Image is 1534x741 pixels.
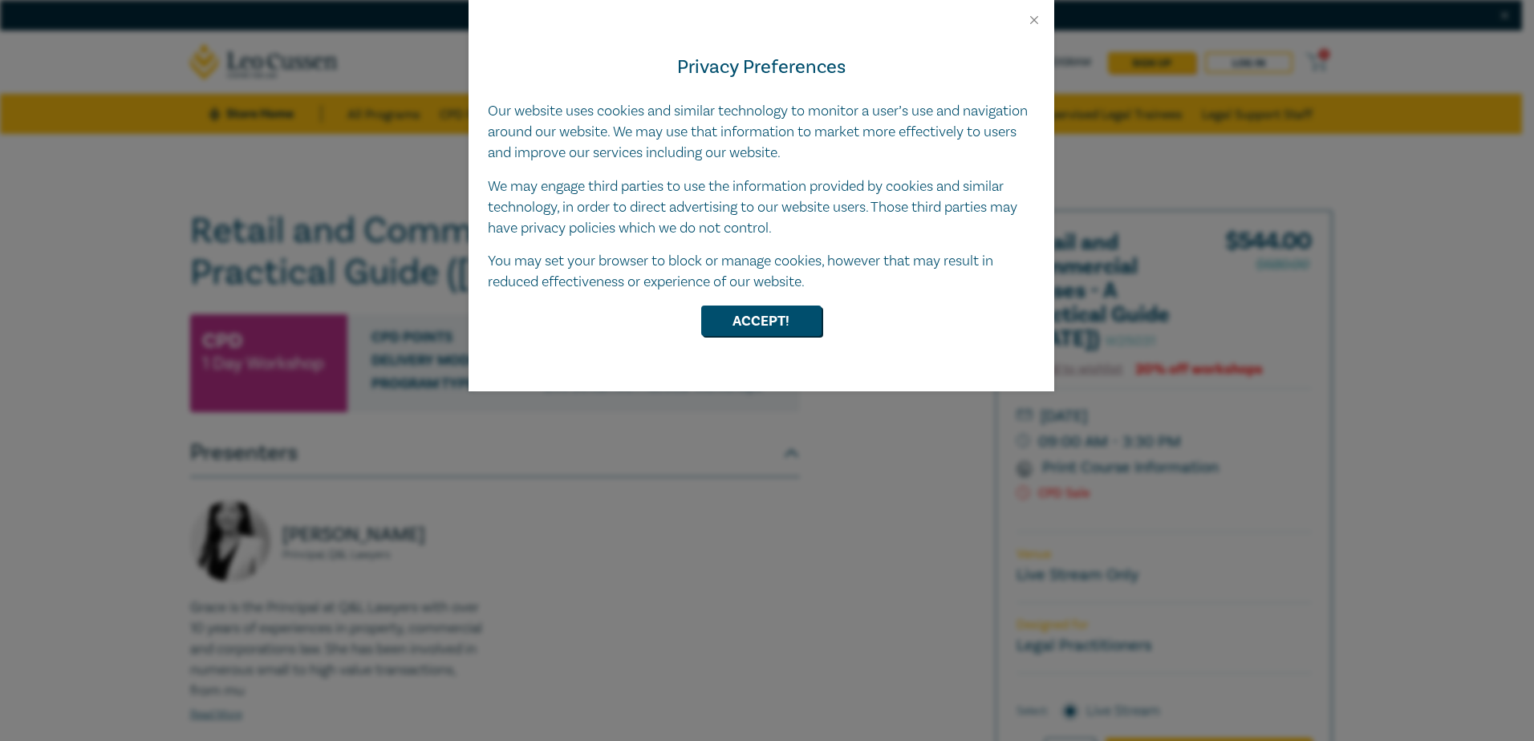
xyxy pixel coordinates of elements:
p: We may engage third parties to use the information provided by cookies and similar technology, in... [488,176,1035,239]
button: Close [1027,13,1041,27]
p: Our website uses cookies and similar technology to monitor a user’s use and navigation around our... [488,101,1035,164]
p: You may set your browser to block or manage cookies, however that may result in reduced effective... [488,251,1035,293]
h4: Privacy Preferences [488,53,1035,82]
button: Accept! [701,306,822,336]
